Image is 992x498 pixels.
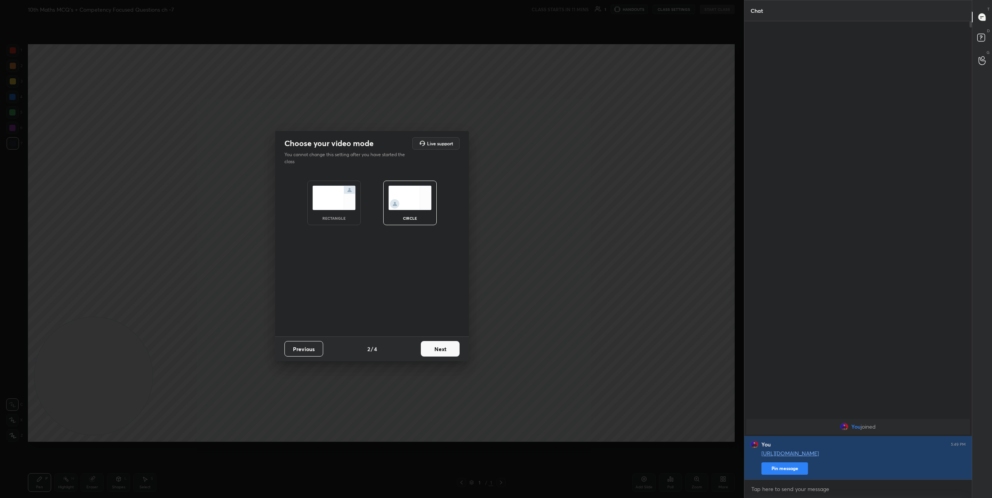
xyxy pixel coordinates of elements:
div: grid [744,417,972,479]
h2: Choose your video mode [284,138,374,148]
h6: You [761,441,771,448]
div: circle [394,216,425,220]
h4: / [371,345,373,353]
h5: Live support [427,141,453,146]
img: 688b4486b4ee450a8cb9bbcd57de3176.jpg [751,441,758,448]
p: T [987,6,990,12]
p: Chat [744,0,769,21]
button: Pin message [761,462,808,475]
img: circleScreenIcon.acc0effb.svg [388,186,432,210]
span: You [851,424,861,430]
img: normalScreenIcon.ae25ed63.svg [312,186,356,210]
h4: 2 [367,345,370,353]
h4: 4 [374,345,377,353]
button: Next [421,341,460,357]
div: rectangle [319,216,350,220]
button: Previous [284,341,323,357]
span: joined [861,424,876,430]
img: 688b4486b4ee450a8cb9bbcd57de3176.jpg [840,423,848,431]
p: G [987,50,990,55]
p: D [987,28,990,34]
a: [URL][DOMAIN_NAME] [761,450,819,457]
div: 5:49 PM [951,442,966,447]
p: You cannot change this setting after you have started the class [284,151,410,165]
